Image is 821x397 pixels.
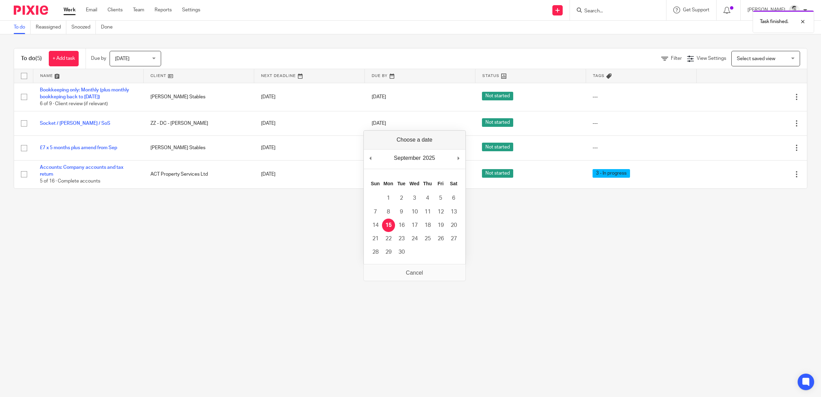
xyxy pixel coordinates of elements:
[421,219,434,232] button: 18
[482,118,513,127] span: Not started
[397,181,406,186] abbr: Tuesday
[593,144,689,151] div: ---
[144,136,254,160] td: [PERSON_NAME] Stables
[408,191,421,205] button: 3
[369,232,382,245] button: 21
[409,181,419,186] abbr: Wednesday
[369,245,382,259] button: 28
[369,219,382,232] button: 14
[86,7,97,13] a: Email
[395,219,408,232] button: 16
[101,21,118,34] a: Done
[40,121,110,126] a: Socket / [PERSON_NAME] / SoS
[371,181,380,186] abbr: Sunday
[108,7,123,13] a: Clients
[447,219,460,232] button: 20
[421,191,434,205] button: 4
[438,181,444,186] abbr: Friday
[182,7,200,13] a: Settings
[593,74,605,78] span: Tags
[254,83,365,111] td: [DATE]
[447,191,460,205] button: 6
[382,205,395,219] button: 8
[14,21,31,34] a: To do
[593,120,689,127] div: ---
[482,143,513,151] span: Not started
[40,88,129,99] a: Bookkeeping only: Monthly (plus monthly bookkeping back to [DATE])
[395,232,408,245] button: 23
[155,7,172,13] a: Reports
[737,56,775,61] span: Select saved view
[367,153,374,163] button: Previous Month
[40,145,117,150] a: £7 x 5 months plus amend from Sep
[64,7,76,13] a: Work
[40,179,100,184] span: 5 of 16 · Complete accounts
[144,111,254,135] td: ZZ - DC - [PERSON_NAME]
[40,165,123,177] a: Accounts: Company accounts and tax return
[434,232,447,245] button: 26
[447,205,460,219] button: 13
[115,56,130,61] span: [DATE]
[71,21,96,34] a: Snoozed
[408,232,421,245] button: 24
[697,56,726,61] span: View Settings
[21,55,42,62] h1: To do
[372,95,386,99] span: [DATE]
[421,232,434,245] button: 25
[144,83,254,111] td: [PERSON_NAME] Stables
[434,219,447,232] button: 19
[395,245,408,259] button: 30
[254,136,365,160] td: [DATE]
[91,55,106,62] p: Due by
[382,245,395,259] button: 29
[14,5,48,15] img: Pixie
[372,121,386,126] span: [DATE]
[455,153,462,163] button: Next Month
[434,205,447,219] button: 12
[133,7,144,13] a: Team
[254,160,365,188] td: [DATE]
[383,181,393,186] abbr: Monday
[408,219,421,232] button: 17
[593,169,630,178] span: 3 - In progress
[671,56,682,61] span: Filter
[382,219,395,232] button: 15
[35,56,42,61] span: (5)
[593,93,689,100] div: ---
[40,101,108,106] span: 6 of 9 · Client review (if relevant)
[369,205,382,219] button: 7
[450,181,458,186] abbr: Saturday
[382,191,395,205] button: 1
[395,205,408,219] button: 9
[393,153,422,163] div: September
[49,51,79,66] a: + Add task
[382,232,395,245] button: 22
[422,153,436,163] div: 2025
[395,191,408,205] button: 2
[144,160,254,188] td: ACT Property Services Ltd
[789,5,800,16] img: Dave_2025.jpg
[408,205,421,219] button: 10
[423,181,432,186] abbr: Thursday
[447,232,460,245] button: 27
[482,169,513,178] span: Not started
[36,21,66,34] a: Reassigned
[482,92,513,100] span: Not started
[434,191,447,205] button: 5
[254,111,365,135] td: [DATE]
[760,18,788,25] p: Task finished.
[421,205,434,219] button: 11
